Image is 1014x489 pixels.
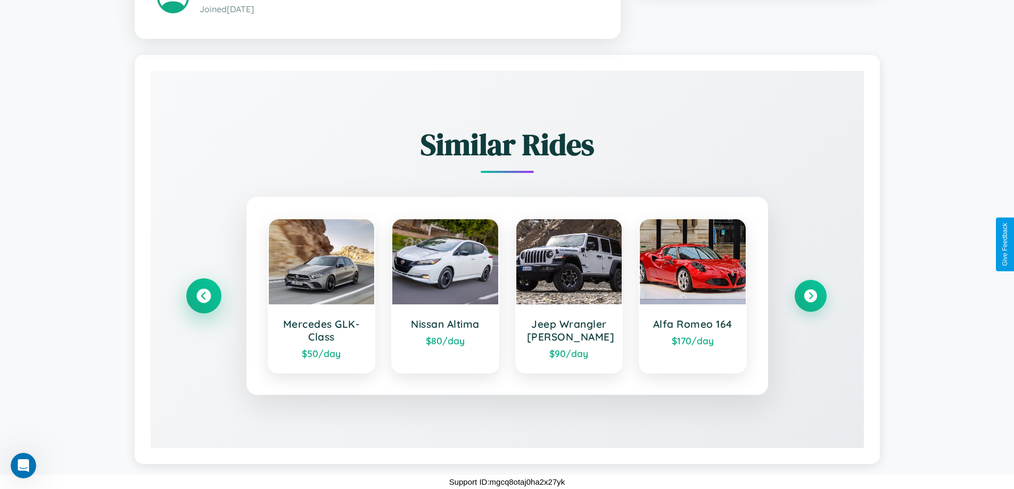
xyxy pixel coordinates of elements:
div: $ 90 /day [527,347,612,359]
a: Mercedes GLK-Class$50/day [268,218,376,374]
h2: Similar Rides [188,124,827,165]
h3: Nissan Altima [403,318,488,330]
a: Jeep Wrangler [PERSON_NAME]$90/day [515,218,623,374]
iframe: Intercom live chat [11,453,36,478]
div: $ 50 /day [279,347,364,359]
p: Support ID: mgcq8otaj0ha2x27yk [449,475,565,489]
a: Alfa Romeo 164$170/day [639,218,747,374]
h3: Jeep Wrangler [PERSON_NAME] [527,318,612,343]
h3: Mercedes GLK-Class [279,318,364,343]
h3: Alfa Romeo 164 [650,318,735,330]
div: $ 170 /day [650,335,735,346]
a: Nissan Altima$80/day [391,218,499,374]
p: Joined [DATE] [200,2,598,17]
div: $ 80 /day [403,335,488,346]
div: Give Feedback [1001,223,1009,266]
